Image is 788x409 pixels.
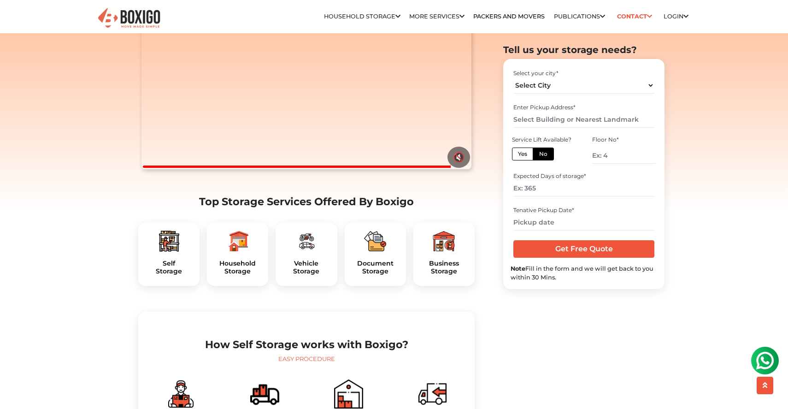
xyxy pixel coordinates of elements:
img: boxigo_packers_and_movers_book [334,379,363,409]
h5: Self Storage [146,260,192,275]
div: Floor No [592,136,656,144]
div: Enter Pickup Address [513,103,654,112]
h2: Top Storage Services Offered By Boxigo [138,196,475,208]
img: boxigo_packers_and_movers_plan [433,230,455,252]
img: whatsapp-icon.svg [9,9,28,28]
video: Your browser does not support the video tag. [141,4,471,169]
h5: Household Storage [214,260,261,275]
a: Household Storage [324,13,400,20]
a: Contact [614,9,655,24]
button: 🔇 [447,147,470,168]
a: SelfStorage [146,260,192,275]
label: No [533,148,554,160]
img: boxigo_packers_and_movers_move [418,379,447,409]
div: Expected Days of storage [513,172,654,181]
b: Note [511,265,525,272]
h2: Tell us your storage needs? [503,44,665,55]
a: HouseholdStorage [214,260,261,275]
div: Service Lift Available? [512,136,576,144]
img: boxigo_packers_and_movers_plan [227,230,249,252]
img: Boxigo [97,7,161,30]
img: boxigo_packers_and_movers_plan [158,230,180,252]
input: Ex: 365 [513,181,654,197]
div: Easy Procedure [146,355,467,364]
a: More services [409,13,465,20]
h2: How Self Storage works with Boxigo? [146,338,467,351]
input: Pickup date [513,214,654,231]
img: boxigo_packers_and_movers_compare [250,379,279,409]
a: DocumentStorage [352,260,399,275]
input: Get Free Quote [513,240,654,258]
input: Select Building or Nearest Landmark [513,112,654,128]
input: Ex: 4 [592,148,656,164]
a: Packers and Movers [473,13,545,20]
button: scroll up [757,377,773,394]
div: Tenative Pickup Date [513,206,654,214]
img: boxigo_packers_and_movers_plan [364,230,386,252]
a: Publications [554,13,605,20]
img: boxigo_packers_and_movers_plan [295,230,318,252]
h5: Business Storage [421,260,467,275]
div: Select your city [513,69,654,77]
img: boxigo_storage_plan [166,379,195,409]
h5: Document Storage [352,260,399,275]
h5: Vehicle Storage [283,260,329,275]
div: Fill in the form and we will get back to you within 30 Mins. [511,264,657,282]
a: Login [664,13,688,20]
a: VehicleStorage [283,260,329,275]
a: BusinessStorage [421,260,467,275]
label: Yes [512,148,533,160]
